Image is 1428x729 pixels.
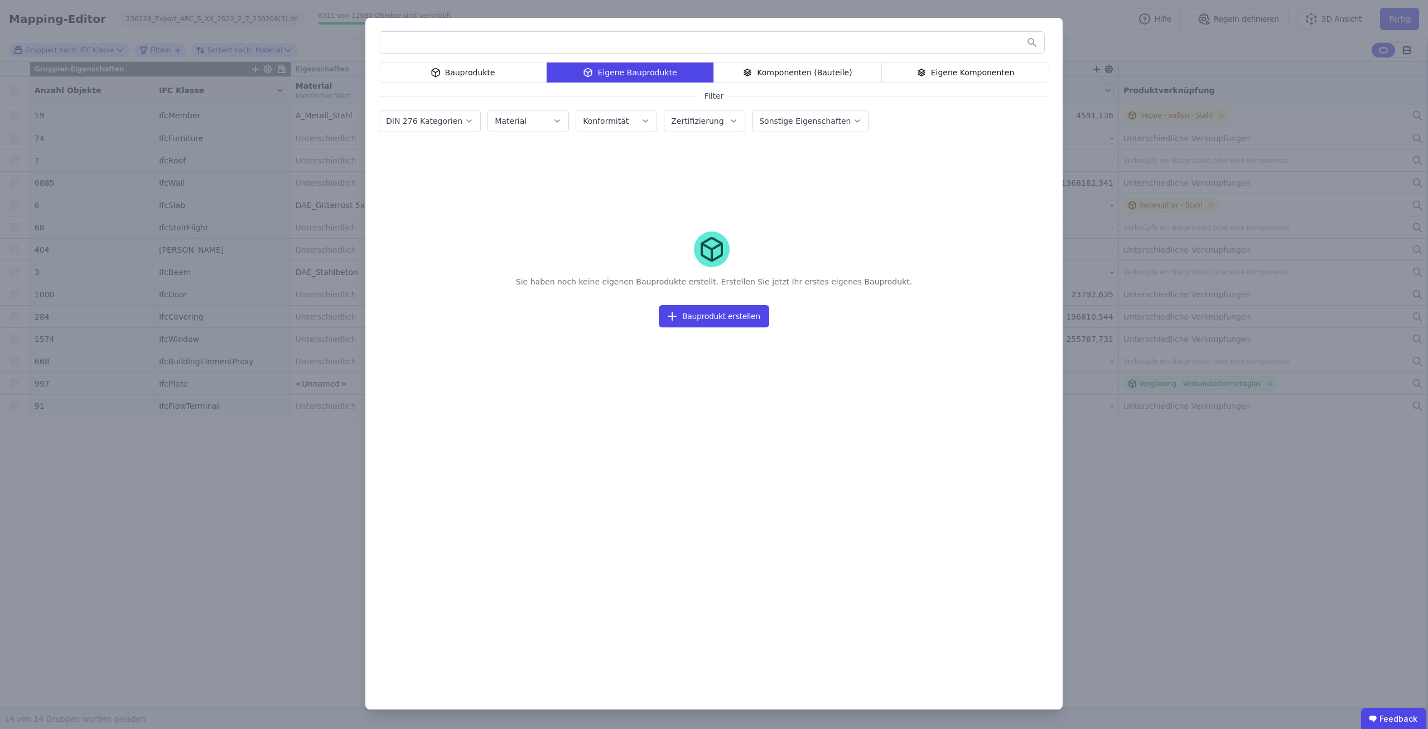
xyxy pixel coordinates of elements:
div: Komponenten (Bauteile) [713,62,881,83]
button: Zertifizierung [664,110,745,132]
div: Bauprodukte [379,62,547,83]
div: Eigene Bauprodukte [547,62,713,83]
button: Sonstige Eigenschaften [752,110,869,132]
label: Konformität [583,117,631,125]
button: DIN 276 Kategorien [379,110,480,132]
label: Zertifizierung [671,117,726,125]
button: Konformität [576,110,657,132]
label: Material [495,117,529,125]
span: Sie haben noch keine eigenen Bauprodukte erstellt. Erstellen Sie jetzt Ihr erstes eigenes Bauprod... [507,267,921,296]
button: Material [488,110,568,132]
button: Bauprodukt erstellen [659,305,769,327]
label: DIN 276 Kategorien [386,117,465,125]
span: Filter [698,90,731,102]
label: Sonstige Eigenschaften [759,117,853,125]
div: Eigene Komponenten [881,62,1049,83]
